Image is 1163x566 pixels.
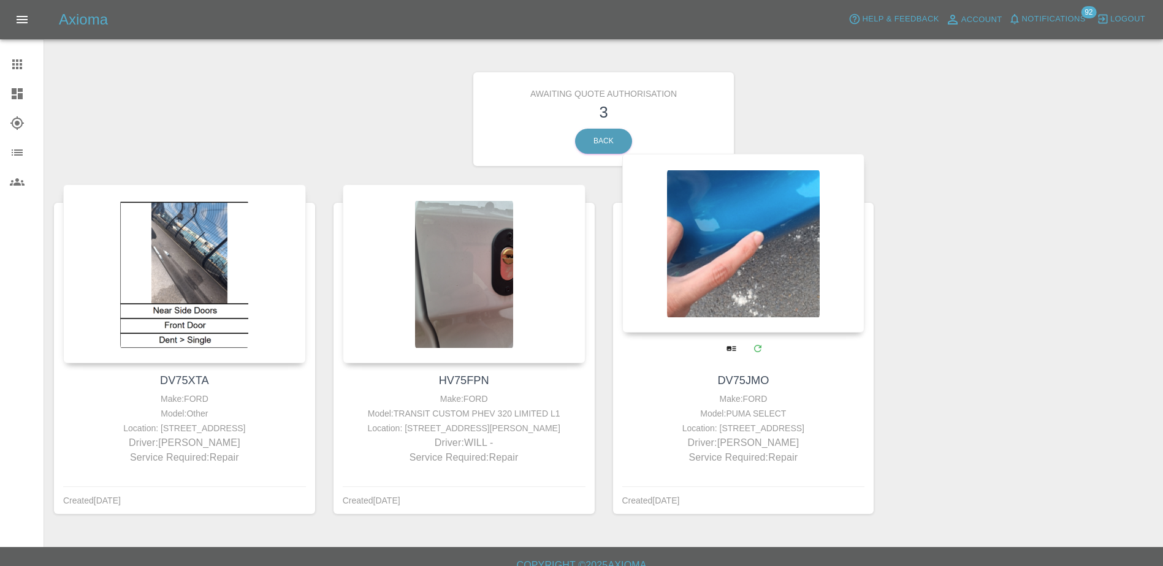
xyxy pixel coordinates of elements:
[1081,6,1096,18] span: 92
[346,450,582,465] p: Service Required: Repair
[625,450,862,465] p: Service Required: Repair
[439,374,489,387] a: HV75FPN
[1094,10,1148,29] button: Logout
[482,81,725,100] h6: Awaiting Quote Authorisation
[862,12,939,26] span: Help & Feedback
[346,436,582,450] p: Driver: WILL -
[66,391,303,406] div: Make: FORD
[482,100,725,124] h3: 3
[7,5,37,34] button: Open drawer
[66,406,303,421] div: Model: Other
[845,10,942,29] button: Help & Feedback
[625,406,862,421] div: Model: PUMA SELECT
[346,421,582,436] div: Location: [STREET_ADDRESS][PERSON_NAME]
[625,421,862,436] div: Location: [STREET_ADDRESS]
[63,493,121,508] div: Created [DATE]
[1110,12,1145,26] span: Logout
[1005,10,1089,29] button: Notifications
[160,374,209,387] a: DV75XTA
[717,374,769,387] a: DV75JMO
[625,436,862,450] p: Driver: [PERSON_NAME]
[1022,12,1086,26] span: Notifications
[719,336,744,361] a: View
[346,406,582,421] div: Model: TRANSIT CUSTOM PHEV 320 LIMITED L1
[66,436,303,450] p: Driver: [PERSON_NAME]
[343,493,400,508] div: Created [DATE]
[346,391,582,406] div: Make: FORD
[575,129,632,154] a: Back
[66,450,303,465] p: Service Required: Repair
[625,391,862,406] div: Make: FORD
[66,421,303,436] div: Location: [STREET_ADDRESS]
[745,336,770,361] a: Modify
[59,10,108,29] h5: Axioma
[961,13,1002,27] span: Account
[942,10,1005,29] a: Account
[622,493,680,508] div: Created [DATE]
